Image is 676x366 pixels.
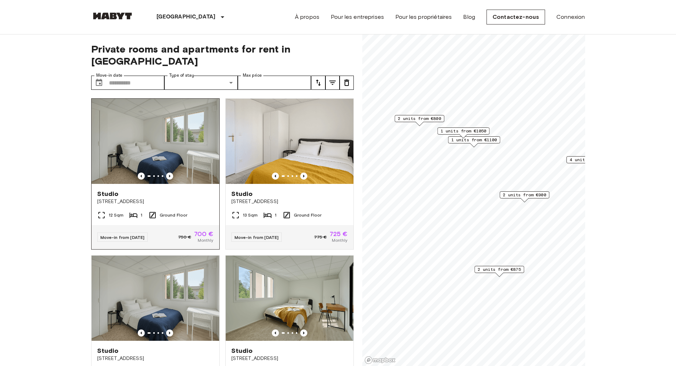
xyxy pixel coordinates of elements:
[311,76,325,90] button: tune
[340,76,354,90] button: tune
[166,329,173,337] button: Previous image
[231,190,253,198] span: Studio
[92,256,219,341] img: Marketing picture of unit FR-18-010-013-001
[92,76,106,90] button: Choose date
[437,127,489,138] div: Map marker
[91,43,354,67] span: Private rooms and apartments for rent in [GEOGRAPHIC_DATA]
[395,115,444,126] div: Map marker
[226,99,353,184] img: Marketing picture of unit FR-18-010-002-001
[500,191,549,202] div: Map marker
[272,173,279,180] button: Previous image
[448,136,500,147] div: Map marker
[109,212,124,218] span: 12 Sqm
[294,212,322,218] span: Ground Floor
[231,198,348,205] span: [STREET_ADDRESS]
[314,234,327,240] span: 775 €
[243,72,262,78] label: Max price
[570,157,613,163] span: 4 units from €700
[97,346,119,355] span: Studio
[325,76,340,90] button: tune
[398,115,441,122] span: 2 units from €800
[331,13,384,21] a: Pour les entreprises
[272,329,279,337] button: Previous image
[243,212,258,218] span: 13 Sqm
[451,137,497,143] span: 1 units from €1100
[141,212,142,218] span: 1
[169,72,194,78] label: Type of stay
[275,212,276,218] span: 1
[194,231,214,237] span: 700 €
[166,173,173,180] button: Previous image
[97,198,214,205] span: [STREET_ADDRESS]
[97,190,119,198] span: Studio
[92,99,219,184] img: Marketing picture of unit FR-18-010-006-001
[235,235,279,240] span: Move-in from [DATE]
[100,235,145,240] span: Move-in from [DATE]
[556,13,585,21] a: Connexion
[364,356,396,364] a: Mapbox logo
[225,98,354,250] a: Marketing picture of unit FR-18-010-002-001Previous imagePrevious imageStudio[STREET_ADDRESS]13 S...
[156,13,216,21] p: [GEOGRAPHIC_DATA]
[231,355,348,362] span: [STREET_ADDRESS]
[91,12,134,20] img: Habyt
[138,173,145,180] button: Previous image
[138,329,145,337] button: Previous image
[395,13,452,21] a: Pour les propriétaires
[478,266,521,273] span: 2 units from €875
[295,13,319,21] a: À propos
[91,98,220,250] a: Marketing picture of unit FR-18-010-006-001Previous imagePrevious imageStudio[STREET_ADDRESS]12 S...
[566,156,616,167] div: Map marker
[226,256,353,341] img: Marketing picture of unit FR-18-010-011-001
[198,237,213,244] span: Monthly
[231,346,253,355] span: Studio
[503,192,546,198] span: 2 units from €900
[474,266,524,277] div: Map marker
[463,13,475,21] a: Blog
[487,10,545,24] a: Contactez-nous
[97,355,214,362] span: [STREET_ADDRESS]
[160,212,188,218] span: Ground Floor
[178,234,191,240] span: 750 €
[440,128,486,134] span: 1 units from €1050
[300,329,307,337] button: Previous image
[96,72,122,78] label: Move-in date
[300,173,307,180] button: Previous image
[330,231,348,237] span: 725 €
[332,237,347,244] span: Monthly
